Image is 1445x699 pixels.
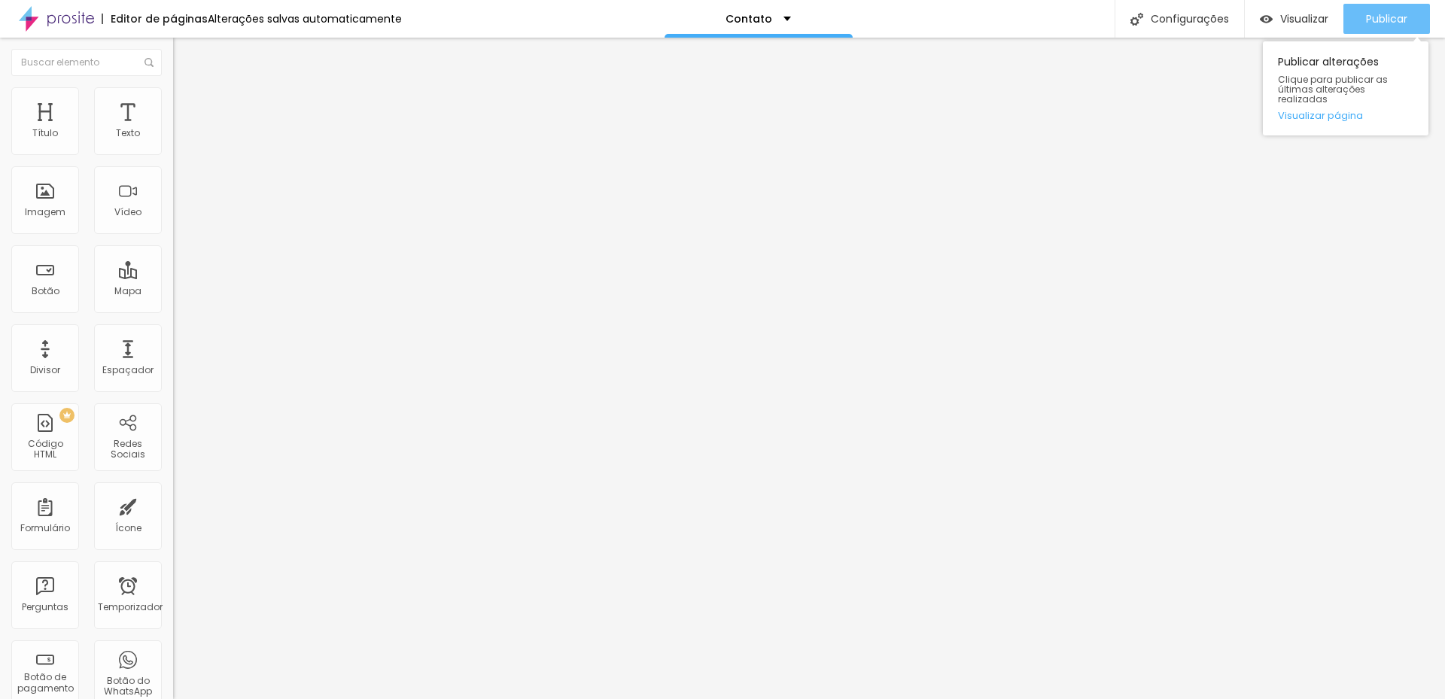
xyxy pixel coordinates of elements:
[32,126,58,139] font: Título
[1278,54,1379,69] font: Publicar alterações
[32,284,59,297] font: Botão
[1278,73,1388,105] font: Clique para publicar as últimas alterações realizadas
[1260,13,1273,26] img: view-1.svg
[17,670,74,694] font: Botão de pagamento
[173,38,1445,699] iframe: Editor
[98,600,163,613] font: Temporizador
[11,49,162,76] input: Buscar elemento
[116,126,140,139] font: Texto
[114,284,141,297] font: Mapa
[208,11,402,26] font: Alterações salvas automaticamente
[1278,111,1413,120] a: Visualizar página
[25,205,65,218] font: Imagem
[1130,13,1143,26] img: Ícone
[726,11,772,26] font: Contato
[115,521,141,534] font: Ícone
[1280,11,1328,26] font: Visualizar
[102,363,154,376] font: Espaçador
[22,600,68,613] font: Perguntas
[111,437,145,460] font: Redes Sociais
[1343,4,1430,34] button: Publicar
[28,437,63,460] font: Código HTML
[114,205,141,218] font: Vídeo
[144,58,154,67] img: Ícone
[1278,108,1363,123] font: Visualizar página
[1151,11,1229,26] font: Configurações
[111,11,208,26] font: Editor de páginas
[1245,4,1343,34] button: Visualizar
[1366,11,1407,26] font: Publicar
[104,674,152,697] font: Botão do WhatsApp
[20,521,70,534] font: Formulário
[30,363,60,376] font: Divisor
